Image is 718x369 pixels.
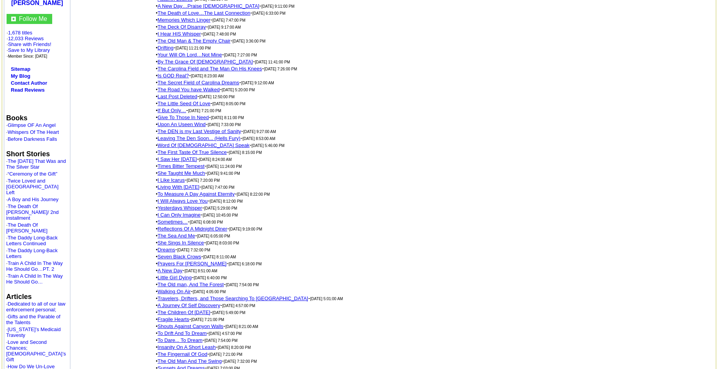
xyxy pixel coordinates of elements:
font: [DATE] 7:27:00 PM [224,53,257,57]
a: Reflections Of A Midnight Diner [158,226,227,232]
font: • [156,247,175,253]
a: Upon An Useen Wind [158,121,206,127]
font: • [156,191,235,197]
font: • [156,142,249,148]
a: Train A Child In The Way He Should Go…PT. 2 [6,260,63,272]
font: · [6,326,61,338]
a: Gifts and the Parable of the Talents [6,314,60,325]
font: [DATE] 8:11:00 PM [211,116,244,120]
a: The Road You have Walked [158,87,220,92]
font: • [156,309,210,315]
a: The [DATE] That Was and The Silver Star [6,158,66,170]
a: Train A Child In The Way He Should Go… [6,273,63,285]
a: By The Grace Of [DEMOGRAPHIC_DATA] [158,59,253,65]
font: • [156,198,208,204]
a: To Dare... To Dream [158,337,203,343]
img: shim.gif [6,142,7,143]
font: • [156,59,253,65]
font: [DATE] 5:46:00 PM [252,143,285,148]
a: A New Day [158,268,182,273]
font: • [156,268,182,273]
a: I Like Icarus [158,177,185,183]
font: [DATE] 3:36:00 PM [232,39,265,43]
a: Sometimes… [158,219,188,225]
font: [DATE] 9:12:00 AM [241,81,274,85]
a: The Little Seed Of Love [158,101,211,106]
img: shim.gif [6,362,7,364]
a: Leaving The Den Soon... (Hells Fury) [158,135,240,141]
font: [DATE] 7:48:00 PM [203,32,236,36]
font: · [6,248,58,259]
a: The Children Of [DATE] [158,309,210,315]
a: She Sings In Silence [158,240,204,246]
font: • [156,226,227,232]
font: [DATE] 8:11:00 AM [203,255,236,259]
img: shim.gif [6,177,7,178]
img: shim.gif [6,195,7,196]
a: Last Post Deleted [158,94,198,99]
a: I Hear HIS Whisper [158,31,201,37]
font: • [156,101,210,106]
font: • [156,323,223,329]
a: A New Day…Praise [DEMOGRAPHIC_DATA] [158,3,259,9]
font: [DATE] 9:17:00 AM [208,25,241,29]
img: shim.gif [6,285,7,286]
font: • [156,66,262,72]
a: Word Of [DEMOGRAPHIC_DATA] Speak [158,142,250,148]
font: [DATE] 5:49:00 PM [212,311,245,315]
a: Dedicated to all of our law enforcement personal; [6,301,65,313]
a: 1,678 titles [8,30,32,36]
a: Twice Loved and [GEOGRAPHIC_DATA] Left [6,178,58,195]
font: [DATE] 9:19:00 PM [229,227,262,231]
font: • [156,87,220,92]
img: shim.gif [6,202,7,203]
img: shim.gif [6,259,7,260]
font: Member Since: [DATE] [8,54,48,58]
a: Follow Me [19,15,47,22]
a: Give To Those In Need [158,114,209,120]
font: [DATE] 6:40:00 PM [194,276,227,280]
a: [US_STATE]’s Medicaid Travesty [6,326,61,338]
font: [DATE] 7:21:00 PM [188,109,221,113]
a: Walking On Air [158,289,191,294]
a: Contact Author [11,80,47,86]
font: · [6,314,60,325]
font: [DATE] 6:33:00 PM [252,11,285,15]
font: [DATE] 7:54:00 PM [226,283,259,287]
img: shim.gif [6,135,7,136]
font: • [156,351,207,357]
font: • [156,316,189,322]
a: Share with Friends! [8,41,51,47]
font: · [6,222,48,234]
font: • [156,289,191,294]
font: [DATE] 9:41:00 PM [207,171,240,176]
a: Dreams [158,247,176,253]
a: The DEN is my Last Vestige of Sanity [158,128,241,134]
font: [DATE] 11:21:00 PM [176,46,211,50]
font: • [156,135,240,141]
font: [DATE] 8:53:00 AM [242,137,275,141]
a: The First Taste Of True Silence [158,149,227,155]
font: [DATE] 5:01:00 AM [310,297,343,301]
a: The Death of Love…The Last Connection [158,10,251,16]
a: The Old man, And The Forest [158,282,224,287]
font: [DATE] 9:27:00 AM [243,130,276,134]
font: • [156,24,206,30]
a: Travelers, Drifters, and Those Searching To [GEOGRAPHIC_DATA] [158,296,308,301]
font: [DATE] 5:20:00 PM [222,88,255,92]
font: • [156,31,201,37]
img: shim.gif [6,272,7,273]
font: • [156,205,202,211]
img: shim.gif [6,325,7,326]
font: [DATE] 4:57:00 PM [209,331,242,336]
font: [DATE] 7:20:00 PM [187,178,220,183]
img: shim.gif [6,128,7,129]
a: I Can Only Imagine [158,212,201,218]
font: • [156,73,189,79]
font: [DATE] 7:26:00 PM [264,67,297,71]
font: • [156,212,201,218]
a: Seven Black Crows [158,254,201,260]
a: Little Girl Dying [158,275,192,280]
font: • [156,156,197,162]
a: Before Darkness Falls [8,136,57,142]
